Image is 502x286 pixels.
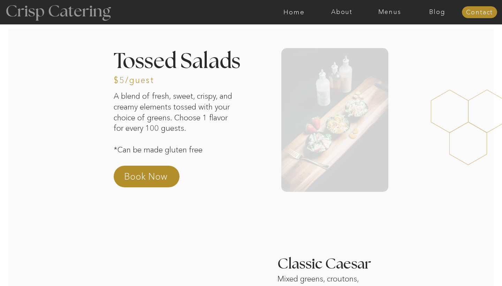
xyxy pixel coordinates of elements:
[114,76,153,83] h3: $5/guest
[413,9,461,16] a: Blog
[270,9,318,16] a: Home
[318,9,366,16] a: About
[114,91,233,154] p: A blend of fresh, sweet, crispy, and creamy elements tossed with your choice of greens. Choose 1 ...
[124,170,185,187] a: Book Now
[114,51,248,70] h2: Tossed Salads
[366,9,413,16] a: Menus
[277,257,411,264] h3: Classic Caesar
[462,9,497,16] a: Contact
